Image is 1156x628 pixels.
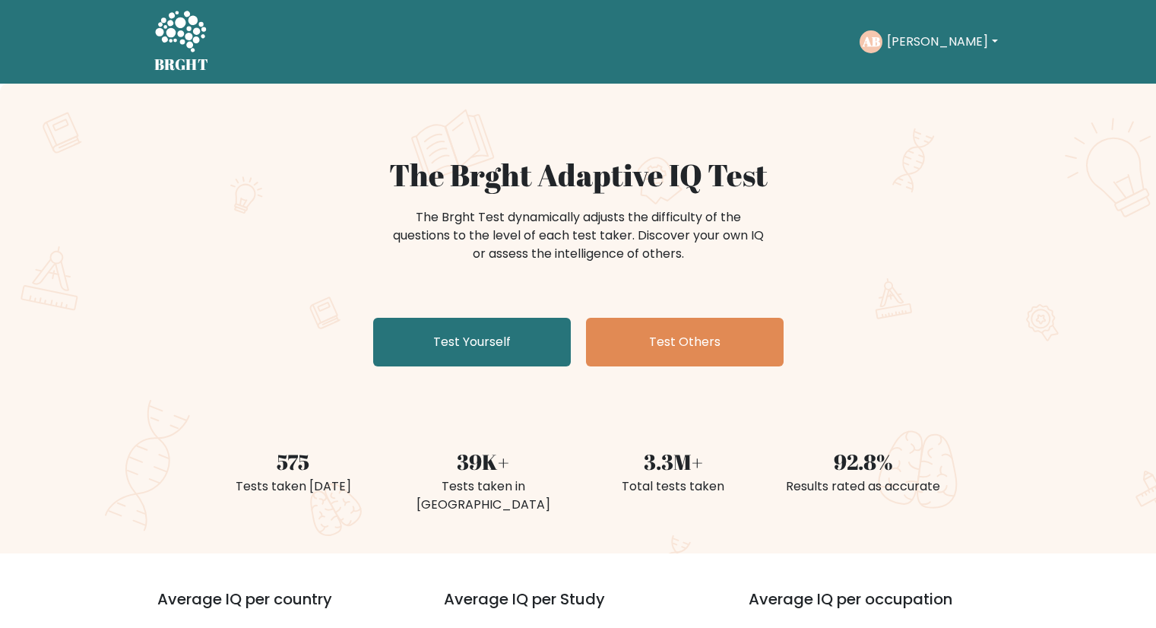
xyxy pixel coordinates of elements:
div: Results rated as accurate [778,477,949,496]
h3: Average IQ per country [157,590,389,626]
div: 3.3M+ [588,446,759,477]
div: 92.8% [778,446,949,477]
h1: The Brght Adaptive IQ Test [207,157,949,193]
div: Total tests taken [588,477,759,496]
div: Tests taken in [GEOGRAPHIC_DATA] [397,477,569,514]
div: 39K+ [397,446,569,477]
button: [PERSON_NAME] [882,32,1002,52]
div: The Brght Test dynamically adjusts the difficulty of the questions to the level of each test take... [388,208,768,263]
h3: Average IQ per Study [444,590,712,626]
h5: BRGHT [154,56,209,74]
div: 575 [207,446,379,477]
div: Tests taken [DATE] [207,477,379,496]
h3: Average IQ per occupation [749,590,1017,626]
a: Test Others [586,318,784,366]
a: Test Yourself [373,318,571,366]
a: BRGHT [154,6,209,78]
text: AB [862,33,880,50]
